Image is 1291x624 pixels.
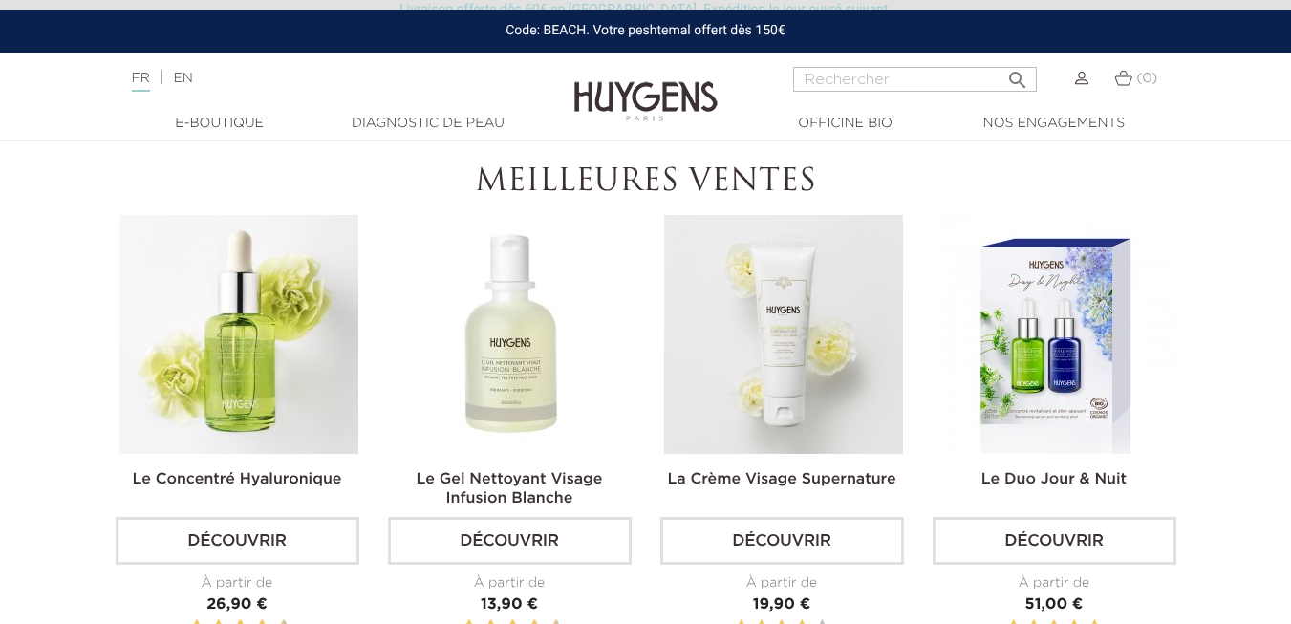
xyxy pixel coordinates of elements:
span: 19,90 € [753,597,810,613]
a: Officine Bio [750,114,941,134]
span: 26,90 € [206,597,268,613]
a: Le Gel Nettoyant Visage Infusion Blanche [417,472,603,506]
img: La Crème Visage Supernature [664,215,903,454]
div: | [122,67,524,90]
a: E-Boutique [124,114,315,134]
a: Découvrir [933,517,1176,565]
img: Le Gel Nettoyant Visage Infusion Blanche 250ml [392,215,631,454]
a: EN [173,72,192,85]
i:  [1006,63,1029,86]
span: 13,90 € [481,597,538,613]
img: Huygens [574,51,718,124]
div: À partir de [388,573,632,593]
a: Découvrir [116,517,359,565]
a: Le Duo Jour & Nuit [981,472,1127,487]
span: 51,00 € [1025,597,1084,613]
div: À partir de [116,573,359,593]
a: FR [132,72,150,92]
input: Rechercher [793,67,1037,92]
a: Nos engagements [958,114,1150,134]
div: À partir de [933,573,1176,593]
a: Découvrir [660,517,904,565]
a: Découvrir [388,517,632,565]
span: (0) [1136,72,1157,85]
img: Le Concentré Hyaluronique [119,215,358,454]
a: Le Concentré Hyaluronique [133,472,342,487]
a: Diagnostic de peau [333,114,524,134]
h2: Meilleures ventes [116,164,1176,201]
button:  [1001,61,1035,87]
a: La Crème Visage Supernature [667,472,895,487]
img: Le Duo Jour & Nuit [936,215,1175,454]
div: À partir de [660,573,904,593]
